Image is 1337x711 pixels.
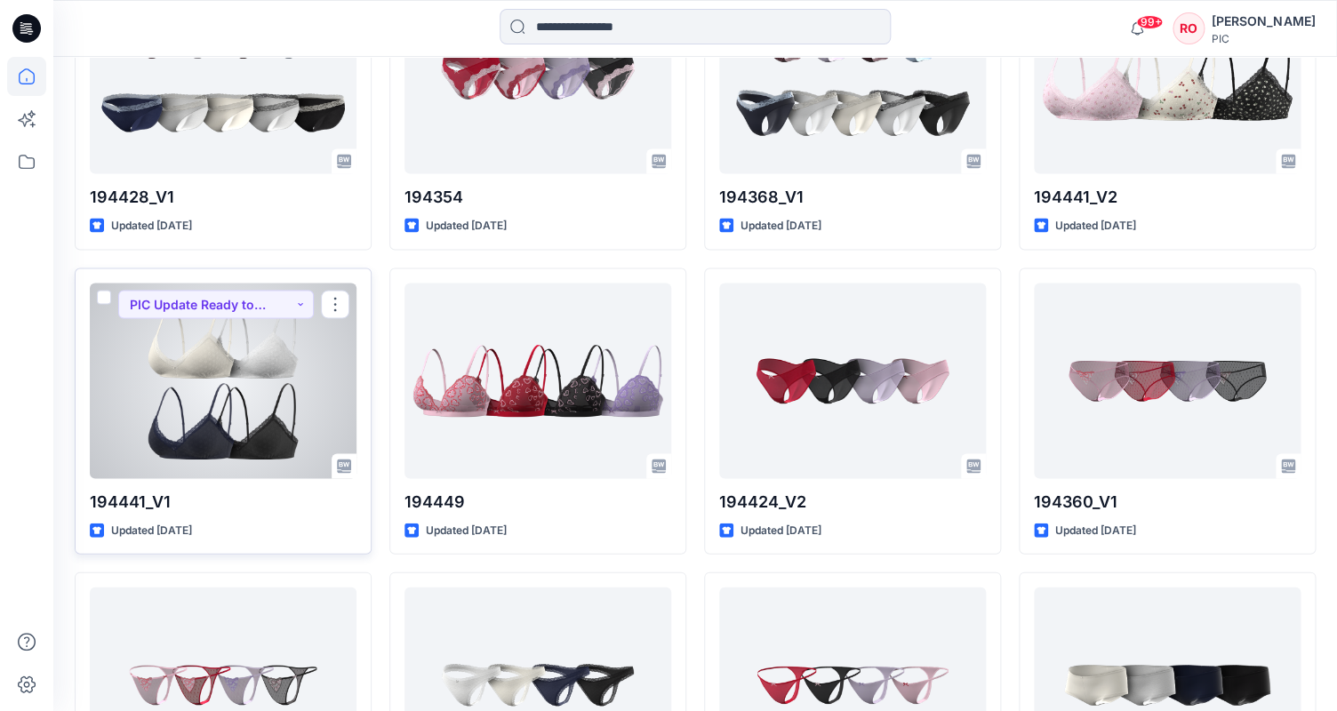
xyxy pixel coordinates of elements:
a: 194424_V2 [719,283,986,478]
p: 194428_V1 [90,184,356,209]
a: 194441_V1 [90,283,356,478]
p: 194441_V1 [90,489,356,514]
p: Updated [DATE] [426,521,507,539]
p: 194368_V1 [719,184,986,209]
p: 194424_V2 [719,489,986,514]
p: Updated [DATE] [426,216,507,235]
div: PIC [1212,32,1315,45]
p: 194449 [404,489,671,514]
p: Updated [DATE] [741,521,821,539]
p: Updated [DATE] [1055,216,1136,235]
p: 194441_V2 [1034,184,1301,209]
span: 99+ [1136,15,1163,29]
a: 194449 [404,283,671,478]
p: Updated [DATE] [111,216,192,235]
div: RO [1173,12,1205,44]
p: Updated [DATE] [741,216,821,235]
p: 194354 [404,184,671,209]
div: [PERSON_NAME] [1212,11,1315,32]
p: Updated [DATE] [111,521,192,539]
p: 194360_V1 [1034,489,1301,514]
p: Updated [DATE] [1055,521,1136,539]
a: 194360_V1 [1034,283,1301,478]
